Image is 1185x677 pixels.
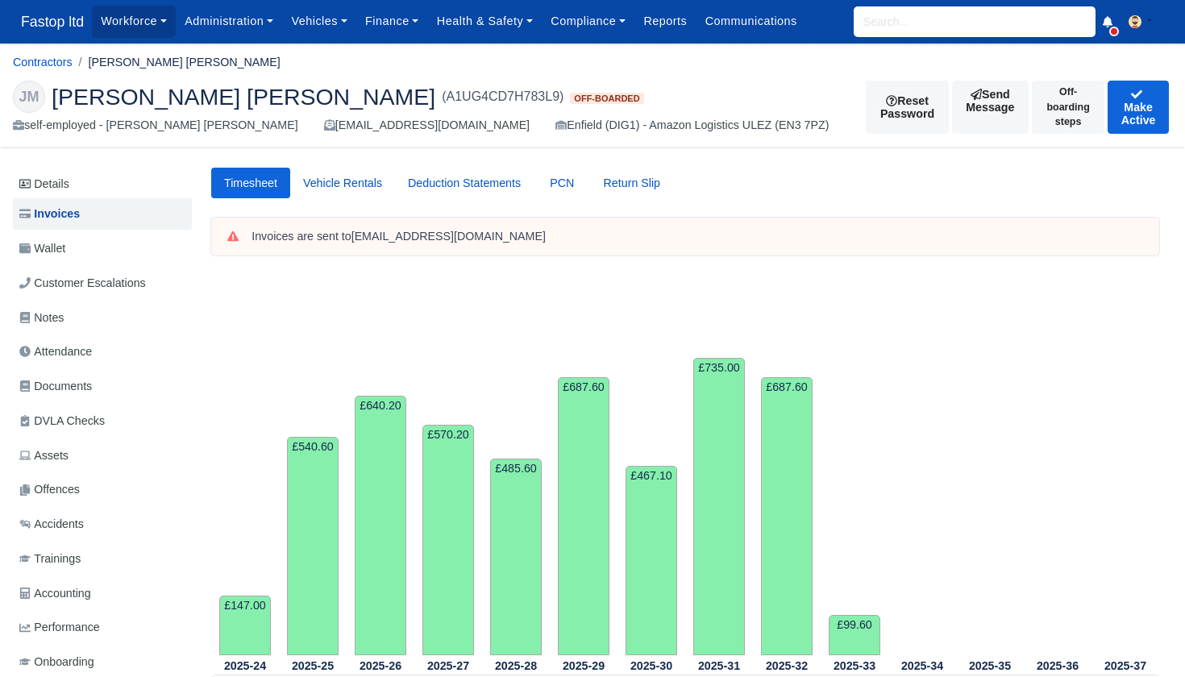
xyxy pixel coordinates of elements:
span: Accounting [19,584,91,603]
a: Trainings [13,543,192,575]
th: 2025-24 [211,656,279,675]
span: Notes [19,309,64,327]
button: Reset Password [866,81,948,134]
td: £687.60 [558,377,609,655]
a: Vehicles [282,6,356,37]
span: Accidents [19,515,84,534]
a: Compliance [542,6,634,37]
th: 2025-27 [414,656,482,675]
a: Deduction Statements [395,168,534,199]
th: 2025-32 [753,656,821,675]
td: £687.60 [761,377,813,655]
span: (A1UG4CD7H783L9) [442,87,563,106]
input: Search... [854,6,1096,37]
div: Joel Ricardo Ferreira De Melin [1,68,1184,148]
span: Offences [19,480,80,499]
div: self-employed - [PERSON_NAME] [PERSON_NAME] [13,116,298,135]
a: Timesheet [211,168,290,199]
td: £735.00 [693,358,745,655]
span: Trainings [19,550,81,568]
th: 2025-34 [888,656,956,675]
div: [EMAIL_ADDRESS][DOMAIN_NAME] [324,116,530,135]
span: Wallet [19,239,65,258]
th: 2025-25 [279,656,347,675]
span: DVLA Checks [19,412,105,430]
th: 2025-36 [1024,656,1091,675]
a: Documents [13,371,192,402]
button: Off-boarding steps [1032,81,1104,134]
button: Make Active [1108,81,1169,134]
a: Details [13,169,192,199]
div: Invoices are sent to [252,229,1143,245]
a: Accidents [13,509,192,540]
iframe: Chat Widget [1104,600,1185,677]
a: Performance [13,612,192,643]
span: Attendance [19,343,92,361]
td: £640.20 [355,396,406,655]
strong: [EMAIL_ADDRESS][DOMAIN_NAME] [351,230,546,243]
th: 2025-33 [821,656,888,675]
a: Invoices [13,198,192,230]
a: DVLA Checks [13,405,192,437]
a: Finance [356,6,428,37]
th: 2025-35 [956,656,1024,675]
th: 2025-31 [685,656,753,675]
span: Onboarding [19,653,94,671]
th: 2025-26 [347,656,414,675]
td: £99.60 [829,615,880,655]
a: Contractors [13,56,73,69]
a: Fastop ltd [13,6,92,38]
div: Enfield (DIG1) - Amazon Logistics ULEZ (EN3 7PZ) [555,116,829,135]
span: Documents [19,377,92,396]
th: 2025-28 [482,656,550,675]
a: Accounting [13,578,192,609]
a: Wallet [13,233,192,264]
span: Customer Escalations [19,274,146,293]
a: Notes [13,302,192,334]
a: Health & Safety [428,6,543,37]
a: Vehicle Rentals [290,168,395,199]
a: Workforce [92,6,176,37]
td: £540.60 [287,437,339,656]
div: JM [13,81,45,113]
a: Communications [696,6,806,37]
a: Send Message [952,81,1029,134]
td: £570.20 [422,425,474,655]
a: Customer Escalations [13,268,192,299]
td: £467.10 [626,466,677,655]
a: PCN [534,168,590,199]
span: Off-boarded [570,93,643,105]
th: 2025-30 [617,656,685,675]
a: Reports [634,6,696,37]
th: 2025-29 [550,656,617,675]
span: [PERSON_NAME] [PERSON_NAME] [52,85,435,108]
a: Return Slip [591,168,673,199]
span: Invoices [19,205,80,223]
a: Assets [13,440,192,471]
span: Performance [19,618,100,637]
a: Offences [13,474,192,505]
a: Attendance [13,336,192,368]
li: [PERSON_NAME] [PERSON_NAME] [73,53,281,72]
span: Assets [19,446,69,465]
td: £485.60 [490,459,542,655]
th: 2025-37 [1091,656,1159,675]
td: £147.00 [219,596,271,655]
a: Administration [176,6,282,37]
